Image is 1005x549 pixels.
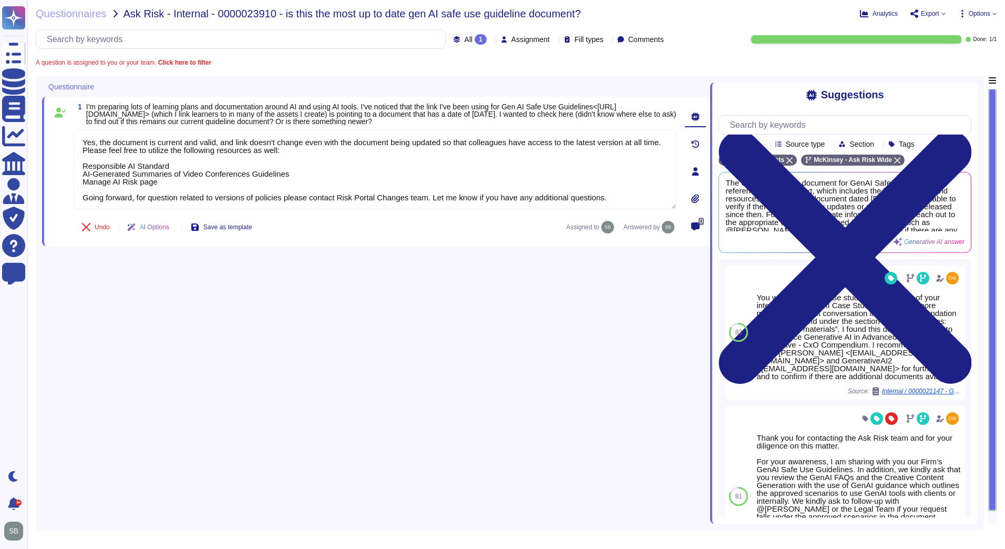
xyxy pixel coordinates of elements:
[95,224,110,230] span: Undo
[946,272,959,284] img: user
[699,218,704,225] span: 0
[42,30,445,48] input: Search by keywords
[464,36,473,43] span: All
[15,500,22,506] div: 9+
[2,520,30,543] button: user
[921,11,939,17] span: Export
[860,9,898,18] button: Analytics
[969,11,990,17] span: Options
[735,493,742,500] span: 81
[989,37,997,42] span: 1 / 1
[86,103,676,126] span: I'm preparing lots of learning plans and documentation around AI and using AI tools. I've noticed...
[48,83,94,90] span: Questionnaire
[475,34,487,45] div: 1
[623,224,660,230] span: Answered by
[74,103,82,110] span: 1
[662,221,674,233] img: user
[74,129,676,209] textarea: Yes, the document is current and valid, and link doesn't change even with the document being upda...
[4,522,23,541] img: user
[182,217,261,238] button: Save as template
[601,221,614,233] img: user
[628,36,664,43] span: Comments
[566,221,619,233] span: Assigned to
[140,224,169,230] span: AI Options
[36,8,107,19] span: Questionnaires
[36,59,211,66] span: A question is assigned to you or your team.
[511,36,550,43] span: Assignment
[873,11,898,17] span: Analytics
[724,116,971,134] input: Search by keywords
[124,8,581,19] span: Ask Risk - Internal - 0000023910 - is this the most up to date gen AI safe use guideline document?
[156,59,211,66] b: Click here to filter
[575,36,603,43] span: Fill types
[973,37,987,42] span: Done:
[735,329,742,335] span: 83
[74,217,118,238] button: Undo
[946,412,959,425] img: user
[203,224,252,230] span: Save as template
